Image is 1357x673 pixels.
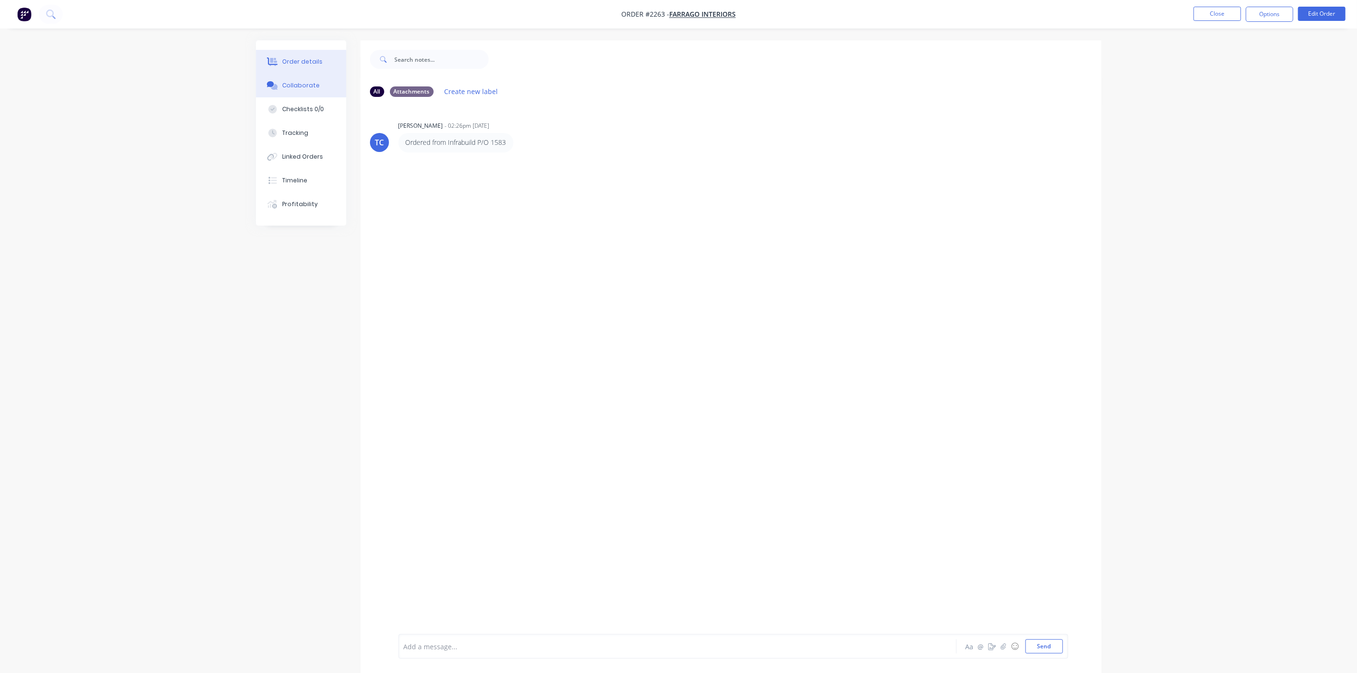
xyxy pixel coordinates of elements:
button: Tracking [256,121,346,145]
button: Timeline [256,169,346,192]
div: Tracking [282,129,308,137]
div: Collaborate [282,81,320,90]
div: Timeline [282,176,307,185]
div: Order details [282,57,323,66]
button: Checklists 0/0 [256,97,346,121]
button: Close [1194,7,1241,21]
div: All [370,86,384,97]
div: Linked Orders [282,152,323,161]
button: ☺ [1009,641,1021,652]
button: Aa [964,641,975,652]
button: Options [1246,7,1293,22]
div: - 02:26pm [DATE] [445,122,490,130]
div: Checklists 0/0 [282,105,324,114]
div: Profitability [282,200,318,209]
button: Linked Orders [256,145,346,169]
button: Edit Order [1298,7,1346,21]
div: TC [375,137,384,148]
button: @ [975,641,987,652]
p: Ordered from Infrabuild P/O 1583 [406,138,506,147]
button: Collaborate [256,74,346,97]
img: Factory [17,7,31,21]
button: Create new label [439,85,503,98]
button: Send [1025,639,1063,654]
span: Order #2263 - [621,10,669,19]
div: [PERSON_NAME] [399,122,443,130]
button: Order details [256,50,346,74]
input: Search notes... [395,50,489,69]
a: FARRAGO INTERIORS [669,10,736,19]
button: Profitability [256,192,346,216]
div: Attachments [390,86,434,97]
